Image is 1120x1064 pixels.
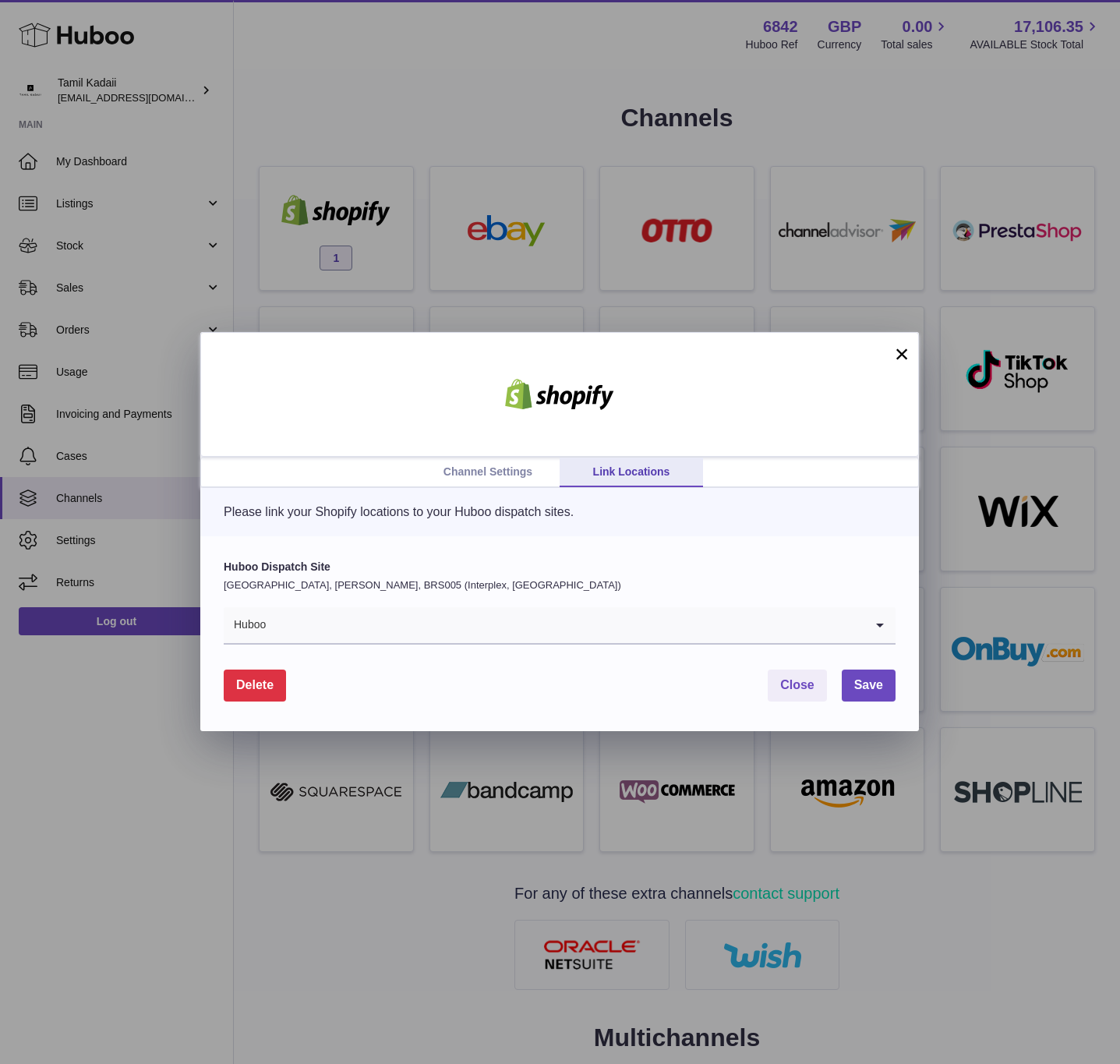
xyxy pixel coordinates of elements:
[560,458,703,487] a: Link Locations
[224,504,896,521] p: Please link your Shopify locations to your Huboo dispatch sites.
[493,379,626,410] img: shopify
[224,560,896,574] label: Huboo Dispatch Site
[224,607,896,645] div: Search for option
[768,670,827,702] button: Close
[224,578,896,592] p: [GEOGRAPHIC_DATA], [PERSON_NAME], BRS005 (Interplex, [GEOGRAPHIC_DATA])
[236,678,274,691] span: Delete
[842,670,896,702] button: Save
[780,678,814,691] span: Close
[892,345,911,363] button: ×
[224,670,286,702] button: Delete
[267,607,864,643] input: Search for option
[854,678,883,691] span: Save
[416,458,560,487] a: Channel Settings
[224,607,267,643] span: Huboo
